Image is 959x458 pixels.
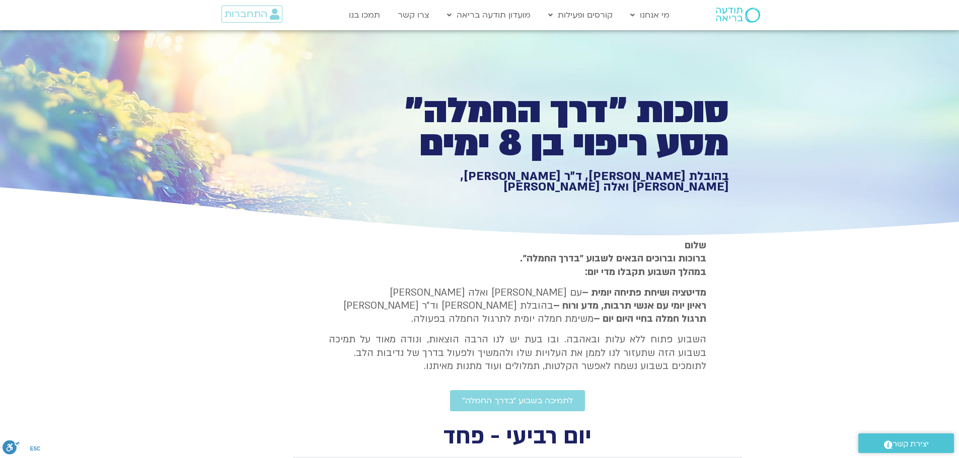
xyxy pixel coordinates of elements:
[344,6,385,25] a: תמכו בנו
[393,6,434,25] a: צרו קשר
[222,6,282,23] a: התחברות
[594,312,706,325] b: תרגול חמלה בחיי היום יום –
[685,239,706,252] strong: שלום
[462,396,573,405] span: לתמיכה בשבוע ״בדרך החמלה״
[380,95,729,160] h1: סוכות ״דרך החמלה״ מסע ריפוי בן 8 ימים
[520,252,706,278] strong: ברוכות וברוכים הבאים לשבוע ״בדרך החמלה״. במהלך השבוע תקבלו מדי יום:
[553,299,706,312] b: ראיון יומי עם אנשי תרבות, מדע ורוח –
[858,433,954,453] a: יצירת קשר
[450,390,585,411] a: לתמיכה בשבוע ״בדרך החמלה״
[543,6,618,25] a: קורסים ופעילות
[293,426,742,447] h2: יום רביעי - פחד
[716,8,760,23] img: תודעה בריאה
[225,9,267,20] span: התחברות
[329,333,706,373] p: השבוע פתוח ללא עלות ובאהבה. ובו בעת יש לנו הרבה הוצאות, ונודה מאוד על תמיכה בשבוע הזה שתעזור לנו ...
[442,6,536,25] a: מועדון תודעה בריאה
[380,171,729,193] h1: בהובלת [PERSON_NAME], ד״ר [PERSON_NAME], [PERSON_NAME] ואלה [PERSON_NAME]
[329,286,706,326] p: עם [PERSON_NAME] ואלה [PERSON_NAME] בהובלת [PERSON_NAME] וד״ר [PERSON_NAME] משימת חמלה יומית לתרג...
[893,437,929,451] span: יצירת קשר
[625,6,675,25] a: מי אנחנו
[582,286,706,299] strong: מדיטציה ושיחת פתיחה יומית –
